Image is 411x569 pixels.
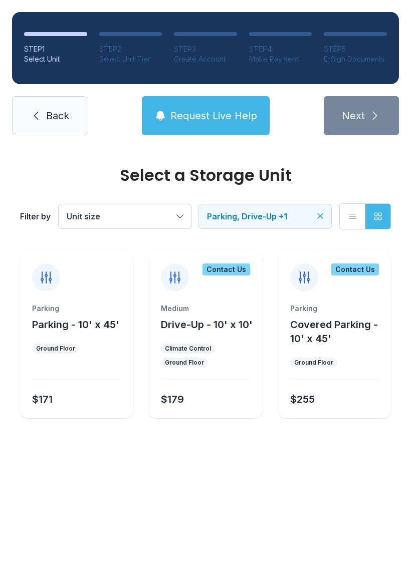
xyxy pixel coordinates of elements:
div: Ground Floor [36,345,75,353]
span: Unit size [67,211,100,221]
div: Parking [290,304,379,314]
span: Parking - 10' x 45' [32,319,119,331]
span: Request Live Help [170,109,257,123]
div: $255 [290,392,315,406]
div: Select Unit Tier [99,54,162,64]
div: Ground Floor [294,359,333,367]
button: Parking, Drive-Up +1 [199,204,331,228]
button: Unit size [59,204,191,228]
div: $179 [161,392,184,406]
div: E-Sign Documents [324,54,387,64]
div: Ground Floor [165,359,204,367]
div: Contact Us [331,263,379,275]
button: Covered Parking - 10' x 45' [290,318,387,346]
span: Parking, Drive-Up +1 [207,211,287,221]
div: STEP 5 [324,44,387,54]
div: STEP 1 [24,44,87,54]
div: Medium [161,304,250,314]
div: Create Account [174,54,237,64]
button: Parking - 10' x 45' [32,318,119,332]
span: Back [46,109,69,123]
div: $171 [32,392,53,406]
div: Contact Us [202,263,250,275]
div: Parking [32,304,121,314]
div: STEP 2 [99,44,162,54]
div: Climate Control [165,345,211,353]
div: Filter by [20,210,51,222]
div: Select a Storage Unit [20,167,391,183]
div: Make Payment [249,54,312,64]
span: Covered Parking - 10' x 45' [290,319,378,345]
span: Drive-Up - 10' x 10' [161,319,253,331]
div: Select Unit [24,54,87,64]
span: Next [342,109,365,123]
div: STEP 4 [249,44,312,54]
button: Drive-Up - 10' x 10' [161,318,253,332]
div: STEP 3 [174,44,237,54]
button: Clear filters [315,211,325,221]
